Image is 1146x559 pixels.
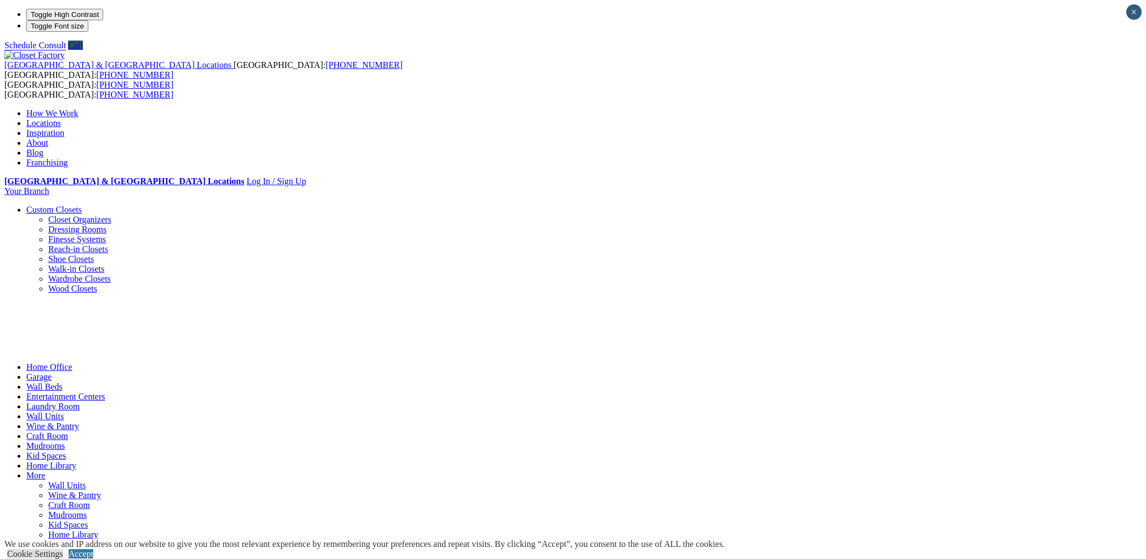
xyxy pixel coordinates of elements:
a: [GEOGRAPHIC_DATA] & [GEOGRAPHIC_DATA] Locations [4,176,244,186]
a: Custom Closets [26,205,82,214]
span: [GEOGRAPHIC_DATA] & [GEOGRAPHIC_DATA] Locations [4,60,232,70]
a: Wall Beds [26,382,63,391]
a: Kid Spaces [48,520,88,529]
a: Cookie Settings [7,549,63,558]
a: Wardrobe Closets [48,274,111,283]
a: Mudrooms [48,510,87,520]
span: [GEOGRAPHIC_DATA]: [GEOGRAPHIC_DATA]: [4,60,403,79]
a: Entertainment Centers [26,392,105,401]
a: Wall Units [26,412,64,421]
a: Laundry Room [26,402,80,411]
a: Wine & Pantry [48,490,101,500]
a: Shoe Closets [48,254,94,264]
a: Closet Organizers [48,215,111,224]
a: Dressing Rooms [48,225,106,234]
a: Locations [26,118,61,128]
div: We use cookies and IP address on our website to give you the most relevant experience by remember... [4,539,725,549]
a: Wine & Pantry [26,421,79,431]
a: [PHONE_NUMBER] [97,90,173,99]
a: Wall Units [48,481,86,490]
a: How We Work [26,109,78,118]
span: Toggle Font size [31,22,84,30]
a: Craft Room [48,500,90,510]
button: Toggle Font size [26,20,88,32]
a: [GEOGRAPHIC_DATA] & [GEOGRAPHIC_DATA] Locations [4,60,234,70]
span: [GEOGRAPHIC_DATA]: [GEOGRAPHIC_DATA]: [4,80,173,99]
a: Reach-in Closets [48,244,108,254]
a: [PHONE_NUMBER] [97,70,173,79]
a: About [26,138,48,147]
a: Blog [26,148,43,157]
a: Accept [69,549,93,558]
a: Wood Closets [48,284,97,293]
a: Inspiration [26,128,64,138]
a: [PHONE_NUMBER] [97,80,173,89]
a: Kid Spaces [26,451,66,460]
a: Home Library [48,530,98,539]
a: Your Branch [4,186,49,196]
a: More menu text will display only on big screen [26,471,46,480]
a: Craft Room [26,431,68,441]
img: Closet Factory [4,50,65,60]
a: Franchising [26,158,68,167]
a: Schedule Consult [4,41,66,50]
button: Toggle High Contrast [26,9,103,20]
a: Mudrooms [26,441,65,450]
a: [PHONE_NUMBER] [325,60,402,70]
a: Finesse Systems [48,235,106,244]
a: Call [68,41,83,50]
a: Home Library [26,461,76,470]
span: Toggle High Contrast [31,10,99,19]
a: Home Office [26,362,72,372]
button: Close [1126,4,1142,20]
a: Garage [26,372,52,381]
a: Log In / Sign Up [246,176,306,186]
a: Walk-in Closets [48,264,104,273]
